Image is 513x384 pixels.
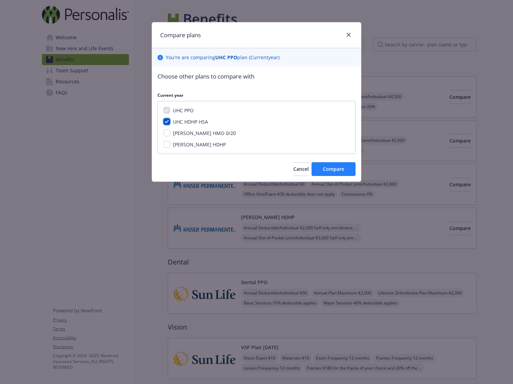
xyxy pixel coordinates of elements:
[160,31,201,40] h1: Compare plans
[173,141,226,148] span: [PERSON_NAME] HDHP
[293,166,309,172] span: Cancel
[312,162,356,176] button: Compare
[215,54,237,61] b: UHC PPO
[173,118,208,125] span: UHC HDHP HSA
[293,162,309,176] button: Cancel
[345,31,353,39] a: close
[157,92,356,98] p: Current year
[173,107,194,114] span: UHC PPO
[166,54,280,61] p: You ' re are comparing plan ( Current year)
[157,72,356,81] p: Choose other plans to compare with
[173,130,236,136] span: [PERSON_NAME] HMO 0/20
[323,166,344,172] span: Compare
